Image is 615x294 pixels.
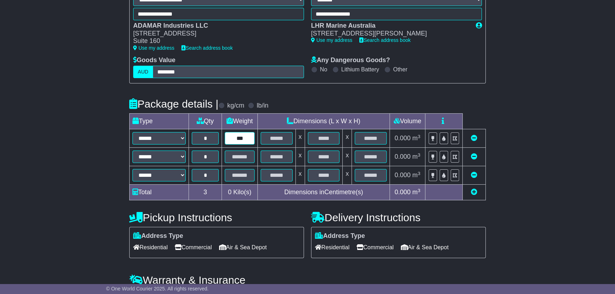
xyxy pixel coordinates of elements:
[412,189,420,196] span: m
[343,148,352,166] td: x
[418,152,420,158] sup: 3
[315,232,365,240] label: Address Type
[412,153,420,160] span: m
[189,185,222,200] td: 3
[189,114,222,129] td: Qty
[357,242,393,253] span: Commercial
[320,66,327,73] label: No
[133,45,174,51] a: Use my address
[394,189,410,196] span: 0.000
[133,30,297,38] div: [STREET_ADDRESS]
[315,242,349,253] span: Residential
[418,134,420,139] sup: 3
[343,129,352,148] td: x
[471,153,477,160] a: Remove this item
[295,148,305,166] td: x
[133,37,297,45] div: Suite 160
[130,114,189,129] td: Type
[343,166,352,185] td: x
[257,114,390,129] td: Dimensions (L x W x H)
[412,171,420,179] span: m
[393,66,407,73] label: Other
[418,171,420,176] sup: 3
[311,22,469,30] div: LHR Marine Australia
[418,188,420,193] sup: 3
[133,232,183,240] label: Address Type
[133,22,297,30] div: ADAMAR Industries LLC
[412,135,420,142] span: m
[471,171,477,179] a: Remove this item
[228,189,232,196] span: 0
[219,242,267,253] span: Air & Sea Depot
[401,242,449,253] span: Air & Sea Depot
[390,114,425,129] td: Volume
[181,45,233,51] a: Search address book
[311,212,486,223] h4: Delivery Instructions
[471,189,477,196] a: Add new item
[359,37,410,43] a: Search address book
[133,242,168,253] span: Residential
[227,102,244,110] label: kg/cm
[311,37,352,43] a: Use my address
[341,66,379,73] label: Lithium Battery
[175,242,212,253] span: Commercial
[394,135,410,142] span: 0.000
[295,129,305,148] td: x
[394,153,410,160] span: 0.000
[257,102,268,110] label: lb/in
[394,171,410,179] span: 0.000
[129,274,486,286] h4: Warranty & Insurance
[311,56,390,64] label: Any Dangerous Goods?
[133,56,175,64] label: Goods Value
[257,185,390,200] td: Dimensions in Centimetre(s)
[129,98,218,110] h4: Package details |
[471,135,477,142] a: Remove this item
[295,166,305,185] td: x
[130,185,189,200] td: Total
[133,66,153,78] label: AUD
[311,30,469,38] div: [STREET_ADDRESS][PERSON_NAME]
[222,185,258,200] td: Kilo(s)
[222,114,258,129] td: Weight
[106,286,209,292] span: © One World Courier 2025. All rights reserved.
[129,212,304,223] h4: Pickup Instructions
